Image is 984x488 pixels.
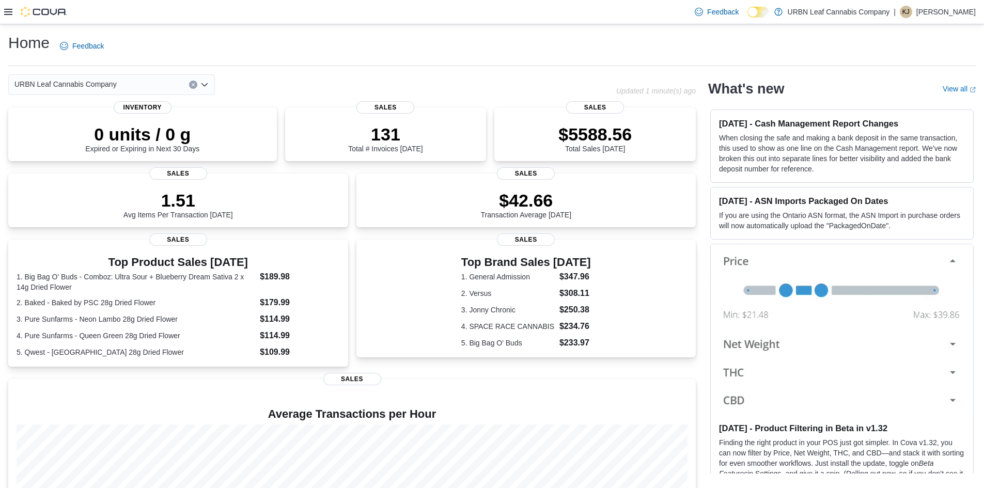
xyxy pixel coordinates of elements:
div: Avg Items Per Transaction [DATE] [123,190,233,219]
button: Clear input [189,81,197,89]
div: Total # Invoices [DATE] [348,124,423,153]
span: Sales [566,101,624,114]
span: Sales [497,167,555,180]
p: 1.51 [123,190,233,211]
span: Sales [323,373,381,385]
a: View allExternal link [943,85,976,93]
p: URBN Leaf Cannabis Company [788,6,890,18]
dt: 5. Big Bag O' Buds [461,338,555,348]
em: Beta Features [719,459,934,478]
div: Kaitlyn Jacklin [900,6,912,18]
a: Feedback [56,36,108,56]
h2: What's new [708,81,784,97]
dt: 4. Pure Sunfarms - Queen Green 28g Dried Flower [17,330,256,341]
dd: $114.99 [260,329,339,342]
dt: 4. SPACE RACE CANNABIS [461,321,555,332]
div: Expired or Expiring in Next 30 Days [85,124,199,153]
dt: 2. Versus [461,288,555,298]
a: Feedback [691,2,743,22]
p: When closing the safe and making a bank deposit in the same transaction, this used to show as one... [719,133,965,174]
dt: 2. Baked - Baked by PSC 28g Dried Flower [17,297,256,308]
h4: Average Transactions per Hour [17,408,688,420]
h3: Top Brand Sales [DATE] [461,256,591,269]
p: Updated 1 minute(s) ago [616,87,696,95]
div: Transaction Average [DATE] [480,190,571,219]
dt: 1. Big Bag O' Buds - Comboz: Ultra Sour + Blueberry Dream Sativa 2 x 14g Dried Flower [17,272,256,292]
p: If you are using the Ontario ASN format, the ASN Import in purchase orders will now automatically... [719,210,965,231]
dd: $179.99 [260,296,339,309]
span: URBN Leaf Cannabis Company [14,78,117,90]
p: 131 [348,124,423,145]
span: KJ [902,6,910,18]
dt: 3. Jonny Chronic [461,305,555,315]
button: Open list of options [200,81,209,89]
dd: $233.97 [559,337,591,349]
span: Sales [149,233,207,246]
dt: 5. Qwest - [GEOGRAPHIC_DATA] 28g Dried Flower [17,347,256,357]
dd: $234.76 [559,320,591,333]
span: Sales [497,233,555,246]
svg: External link [970,87,976,93]
span: Sales [356,101,414,114]
h3: [DATE] - Product Filtering in Beta in v1.32 [719,423,965,433]
p: $5588.56 [558,124,632,145]
input: Dark Mode [747,7,769,18]
p: 0 units / 0 g [85,124,199,145]
dd: $114.99 [260,313,339,325]
h1: Home [8,33,50,53]
span: Sales [149,167,207,180]
p: [PERSON_NAME] [916,6,976,18]
span: Inventory [114,101,171,114]
dt: 1. General Admission [461,272,555,282]
dd: $308.11 [559,287,591,300]
img: Cova [21,7,67,17]
h3: Top Product Sales [DATE] [17,256,340,269]
span: Feedback [72,41,104,51]
dd: $109.99 [260,346,339,358]
dd: $250.38 [559,304,591,316]
span: Feedback [707,7,739,17]
p: | [894,6,896,18]
dd: $347.96 [559,271,591,283]
dt: 3. Pure Sunfarms - Neon Lambo 28g Dried Flower [17,314,256,324]
dd: $189.98 [260,271,339,283]
div: Total Sales [DATE] [558,124,632,153]
h3: [DATE] - ASN Imports Packaged On Dates [719,196,965,206]
p: $42.66 [480,190,571,211]
h3: [DATE] - Cash Management Report Changes [719,118,965,129]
